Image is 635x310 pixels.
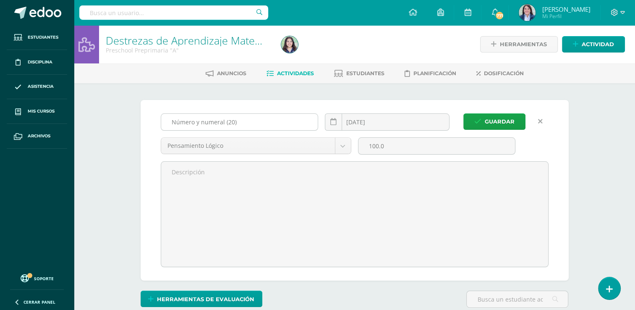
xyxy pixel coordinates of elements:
[7,99,67,124] a: Mis cursos
[141,291,262,307] a: Herramientas de evaluación
[10,272,64,284] a: Soporte
[346,70,384,76] span: Estudiantes
[281,36,298,53] img: 9c204de8a100608745c733846405fa5c.png
[24,299,55,305] span: Cerrar panel
[28,108,55,115] span: Mis cursos
[413,70,456,76] span: Planificación
[334,67,384,80] a: Estudiantes
[562,36,625,53] a: Actividad
[167,138,329,154] span: Pensamiento Lógico
[277,70,314,76] span: Actividades
[217,70,246,76] span: Anuncios
[480,36,558,53] a: Herramientas
[476,67,524,80] a: Dosificación
[542,13,590,20] span: Mi Perfil
[267,67,314,80] a: Actividades
[519,4,536,21] img: 7189dd0a2475061f524ba7af0511f049.png
[542,5,590,13] span: [PERSON_NAME]
[495,11,504,20] span: 771
[467,291,568,307] input: Busca un estudiante aquí...
[28,133,50,139] span: Archivos
[485,114,515,129] span: Guardar
[106,46,271,54] div: Preschool Preprimaria 'A'
[463,113,525,130] button: Guardar
[500,37,547,52] span: Herramientas
[28,59,52,66] span: Disciplina
[106,34,271,46] h1: Destrezas de Aprendizaje Matemático
[28,34,58,41] span: Estudiantes
[157,292,254,307] span: Herramientas de evaluación
[161,114,318,130] input: Título
[484,70,524,76] span: Dosificación
[582,37,614,52] span: Actividad
[161,138,351,154] a: Pensamiento Lógico
[34,276,54,281] span: Soporte
[7,25,67,50] a: Estudiantes
[106,33,287,47] a: Destrezas de Aprendizaje Matemático
[7,50,67,75] a: Disciplina
[7,75,67,100] a: Asistencia
[28,83,54,90] span: Asistencia
[79,5,268,20] input: Busca un usuario...
[358,138,515,154] input: Puntos máximos
[7,124,67,149] a: Archivos
[325,114,449,130] input: Fecha de entrega
[405,67,456,80] a: Planificación
[206,67,246,80] a: Anuncios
